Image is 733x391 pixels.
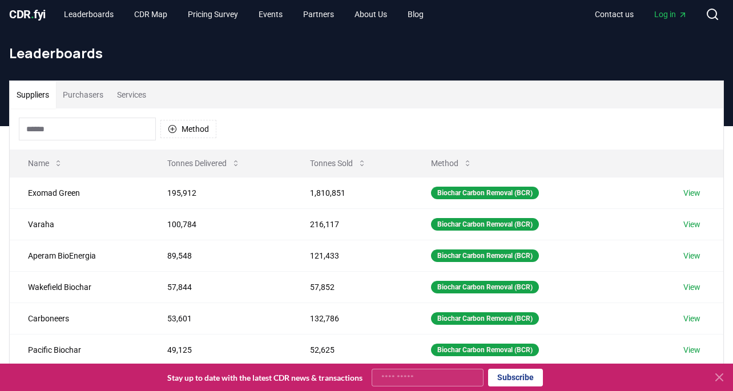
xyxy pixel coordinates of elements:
td: 195,912 [149,177,292,208]
div: Biochar Carbon Removal (BCR) [431,187,539,199]
td: 216,117 [292,208,413,240]
a: View [683,250,700,261]
td: Pacific Biochar [10,334,149,365]
div: Biochar Carbon Removal (BCR) [431,312,539,325]
nav: Main [55,4,433,25]
td: 57,852 [292,271,413,303]
div: Biochar Carbon Removal (BCR) [431,281,539,293]
td: 121,433 [292,240,413,271]
a: About Us [345,4,396,25]
a: View [683,281,700,293]
button: Services [110,81,153,108]
td: 53,601 [149,303,292,334]
button: Tonnes Sold [301,152,376,175]
a: View [683,313,700,324]
a: View [683,344,700,356]
a: CDR.fyi [9,6,46,22]
div: Biochar Carbon Removal (BCR) [431,344,539,356]
a: Leaderboards [55,4,123,25]
td: Varaha [10,208,149,240]
td: 89,548 [149,240,292,271]
a: Contact us [586,4,643,25]
td: Aperam BioEnergia [10,240,149,271]
a: Events [249,4,292,25]
td: Carboneers [10,303,149,334]
span: Log in [654,9,687,20]
td: 1,810,851 [292,177,413,208]
td: 52,625 [292,334,413,365]
td: 100,784 [149,208,292,240]
nav: Main [586,4,696,25]
button: Purchasers [56,81,110,108]
td: 132,786 [292,303,413,334]
a: View [683,187,700,199]
button: Method [160,120,216,138]
button: Tonnes Delivered [158,152,249,175]
div: Biochar Carbon Removal (BCR) [431,249,539,262]
button: Name [19,152,72,175]
h1: Leaderboards [9,44,724,62]
td: 57,844 [149,271,292,303]
button: Suppliers [10,81,56,108]
td: 49,125 [149,334,292,365]
td: Wakefield Biochar [10,271,149,303]
a: Pricing Survey [179,4,247,25]
a: CDR Map [125,4,176,25]
a: Partners [294,4,343,25]
button: Method [422,152,481,175]
a: Log in [645,4,696,25]
td: Exomad Green [10,177,149,208]
span: CDR fyi [9,7,46,21]
span: . [31,7,34,21]
div: Biochar Carbon Removal (BCR) [431,218,539,231]
a: View [683,219,700,230]
a: Blog [398,4,433,25]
